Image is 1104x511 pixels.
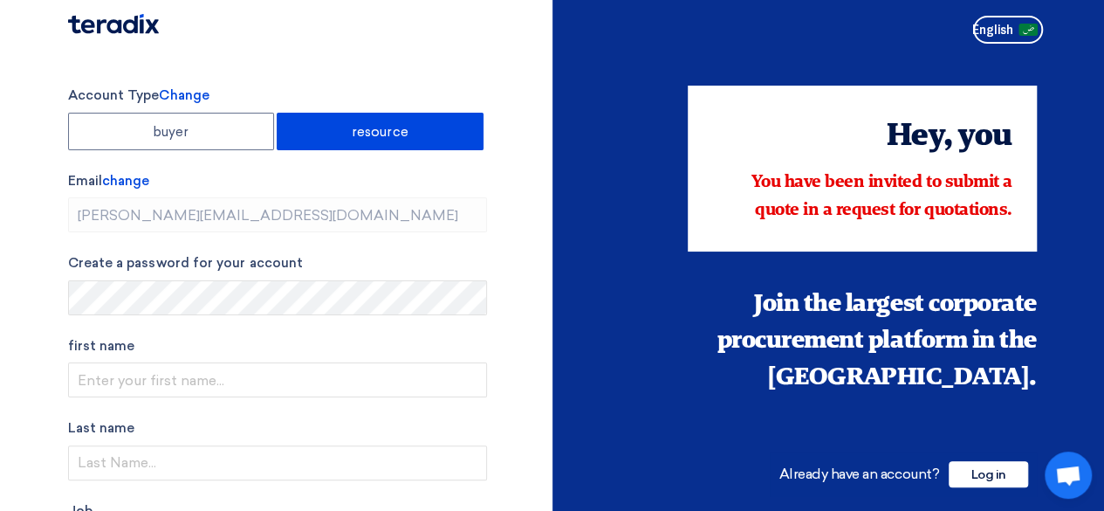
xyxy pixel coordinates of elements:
font: resource [352,124,408,140]
font: buyer [153,124,189,140]
font: Hey, you [886,121,1011,153]
font: first name [68,338,135,354]
input: Last Name... [68,445,487,480]
font: change [102,173,149,189]
a: Open chat [1045,452,1092,499]
font: Last name [68,420,135,436]
font: Email [68,173,102,189]
font: English [972,23,1013,38]
input: Enter your first name... [68,363,487,397]
font: Log in [970,467,1005,482]
img: ar-AR.png [1018,24,1038,37]
font: Change [159,87,209,103]
font: Join the largest corporate procurement platform in the [GEOGRAPHIC_DATA]. [717,293,1036,390]
button: English [973,16,1043,44]
font: Create a password for your account [68,255,304,271]
font: Already have an account? [778,466,938,482]
a: Log in [949,466,1027,482]
font: You have been invited to submit a quote in a request for quotations. [751,174,1011,219]
font: Account Type [68,87,160,103]
img: Teradix logo [68,14,159,34]
input: Enter your business email... [68,197,487,232]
